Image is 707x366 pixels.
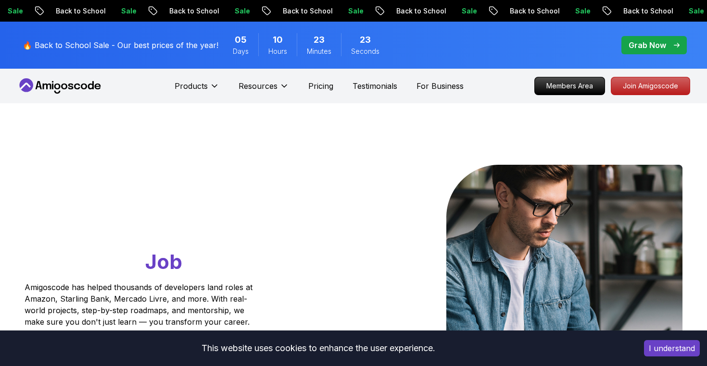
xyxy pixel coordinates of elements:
[351,47,379,56] span: Seconds
[353,80,397,92] a: Testimonials
[535,77,605,95] p: Members Area
[417,80,464,92] a: For Business
[239,80,289,99] button: Resources
[239,80,278,92] p: Resources
[161,6,227,16] p: Back to School
[113,6,144,16] p: Sale
[567,6,598,16] p: Sale
[25,165,290,276] h1: Go From Learning to Hired: Master Java, Spring Boot & Cloud Skills That Get You the
[275,6,340,16] p: Back to School
[340,6,371,16] p: Sale
[268,47,287,56] span: Hours
[454,6,484,16] p: Sale
[175,80,208,92] p: Products
[388,6,454,16] p: Back to School
[314,33,325,47] span: 23 Minutes
[360,33,371,47] span: 23 Seconds
[23,39,218,51] p: 🔥 Back to School Sale - Our best prices of the year!
[235,33,247,47] span: 5 Days
[615,6,681,16] p: Back to School
[644,340,700,356] button: Accept cookies
[25,281,255,328] p: Amigoscode has helped thousands of developers land roles at Amazon, Starling Bank, Mercado Livre,...
[7,338,630,359] div: This website uses cookies to enhance the user experience.
[629,39,666,51] p: Grab Now
[145,249,182,274] span: Job
[227,6,257,16] p: Sale
[611,77,690,95] a: Join Amigoscode
[48,6,113,16] p: Back to School
[307,47,331,56] span: Minutes
[175,80,219,99] button: Products
[273,33,283,47] span: 10 Hours
[534,77,605,95] a: Members Area
[233,47,249,56] span: Days
[502,6,567,16] p: Back to School
[308,80,333,92] a: Pricing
